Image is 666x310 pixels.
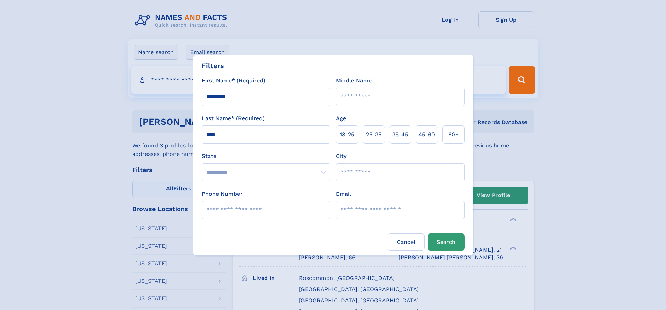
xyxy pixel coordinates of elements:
label: City [336,152,346,160]
span: 45‑60 [418,130,435,139]
label: First Name* (Required) [202,77,265,85]
label: Age [336,114,346,123]
span: 60+ [448,130,459,139]
label: Middle Name [336,77,372,85]
label: Cancel [388,233,425,251]
span: 35‑45 [392,130,408,139]
button: Search [428,233,465,251]
span: 25‑35 [366,130,381,139]
div: Filters [202,60,224,71]
label: Email [336,190,351,198]
label: State [202,152,330,160]
label: Phone Number [202,190,243,198]
label: Last Name* (Required) [202,114,265,123]
span: 18‑25 [340,130,354,139]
